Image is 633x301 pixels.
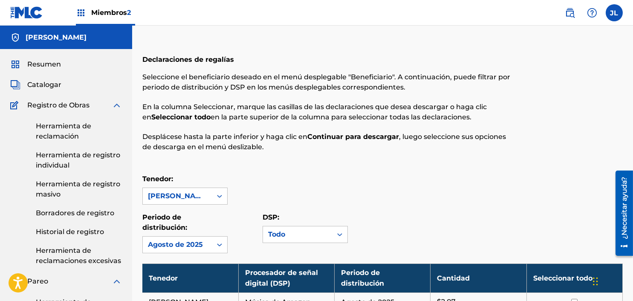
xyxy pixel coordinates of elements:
[36,151,120,169] font: Herramienta de registro individual
[142,55,234,64] font: Declaraciones de regalías
[10,100,21,110] img: Registro de Obras
[584,4,601,21] div: Ayuda
[36,121,122,142] a: Herramienta de reclamación
[561,4,578,21] a: Búsqueda pública
[36,180,120,198] font: Herramienta de registro masivo
[10,276,21,287] img: Pareo
[10,80,20,90] img: Catalogar
[10,59,61,69] a: ResumenResumen
[36,209,114,217] font: Borradores de registro
[437,274,470,282] font: Cantidad
[151,113,211,121] font: Seleccionar todo
[590,260,633,301] iframe: Widget de chat
[148,240,203,249] font: Agosto de 2025
[36,208,122,218] a: Borradores de registro
[91,9,127,17] font: Miembros
[606,4,623,21] div: Menú de usuario
[36,150,122,171] a: Herramienta de registro individual
[533,274,593,282] font: Seleccionar todo
[112,276,122,287] img: expandir
[27,101,90,109] font: Registro de Obras
[10,32,20,43] img: Cuentas
[10,80,61,90] a: CatalogarCatalogar
[36,246,121,265] font: Herramienta de reclamaciones excesivas
[26,32,87,43] h5: ENMANUEL GARCÍA
[148,192,209,200] font: [PERSON_NAME]
[142,103,487,121] font: En la columna Seleccionar, marque las casillas de las declaraciones que desea descargar o haga cl...
[10,6,43,19] img: Logotipo del MLC
[36,227,122,237] a: Historial de registro
[27,60,61,68] font: Resumen
[149,274,178,282] font: Tenedor
[27,81,61,89] font: Catalogar
[36,246,122,266] a: Herramienta de reclamaciones excesivas
[593,269,598,294] div: Arrastrar
[245,269,318,287] font: Procesador de señal digital (DSP)
[341,269,384,287] font: Periodo de distribución
[211,113,471,121] font: en la parte superior de la columna para seleccionar todas las declaraciones.
[609,167,633,259] iframe: Centro de recursos
[263,213,279,221] font: DSP:
[565,8,575,18] img: buscar
[36,122,91,140] font: Herramienta de reclamación
[142,133,307,141] font: Desplácese hasta la parte inferior y haga clic en
[76,8,86,18] img: Principales titulares de derechos
[307,133,399,141] font: Continuar para descargar
[142,213,187,232] font: Periodo de distribución:
[36,228,104,236] font: Historial de registro
[587,8,597,18] img: ayuda
[27,277,48,285] font: Pareo
[142,175,173,183] font: Tenedor:
[127,9,131,17] font: 2
[268,230,285,238] font: Todo
[142,73,510,91] font: Seleccione el beneficiario deseado en el menú desplegable "Beneficiario". A continuación, puede f...
[26,33,87,41] font: [PERSON_NAME]
[112,100,122,110] img: expandir
[36,179,122,200] a: Herramienta de registro masivo
[10,59,20,69] img: Resumen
